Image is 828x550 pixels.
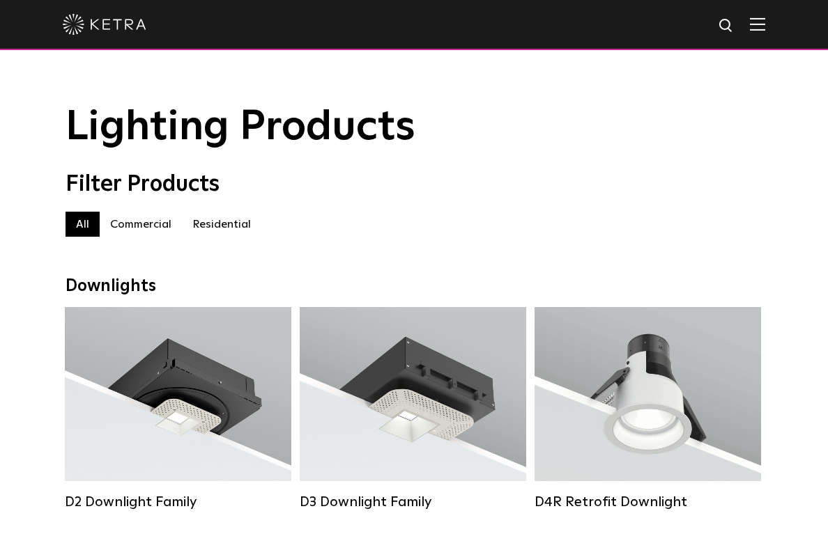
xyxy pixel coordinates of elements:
div: Filter Products [66,171,762,198]
img: ketra-logo-2019-white [63,14,146,35]
a: D2 Downlight Family Lumen Output:1200Colors:White / Black / Gloss Black / Silver / Bronze / Silve... [65,307,291,510]
label: Commercial [100,212,182,237]
div: D2 Downlight Family [65,494,291,510]
a: D3 Downlight Family Lumen Output:700 / 900 / 1100Colors:White / Black / Silver / Bronze / Paintab... [300,307,526,510]
span: Lighting Products [66,107,415,148]
label: All [66,212,100,237]
div: D3 Downlight Family [300,494,526,510]
div: Downlights [66,276,762,297]
label: Residential [182,212,261,237]
div: D4R Retrofit Downlight [535,494,761,510]
a: D4R Retrofit Downlight Lumen Output:800Colors:White / BlackBeam Angles:15° / 25° / 40° / 60°Watta... [535,307,761,510]
img: Hamburger%20Nav.svg [750,17,765,31]
img: search icon [718,17,735,35]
